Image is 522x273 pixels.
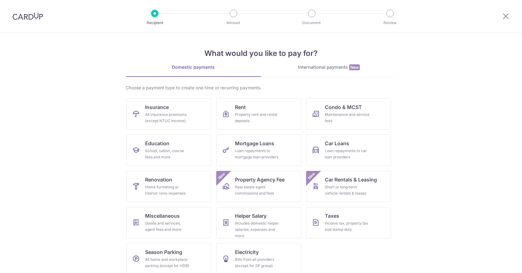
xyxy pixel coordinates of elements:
a: Car LoansLoan repayments to car loan providers [306,135,391,166]
span: Helper Salary [235,212,266,220]
span: Car Loans [325,140,349,147]
a: RentProperty rent and rental deposits [216,98,301,130]
span: Miscellaneous [145,212,180,220]
h4: What would you like to pay for? [126,48,397,59]
div: Loan repayments to car loan providers [325,148,370,160]
div: Income tax, property tax and stamp duty [325,220,370,233]
span: Insurance [145,103,169,111]
img: CardUp [12,12,43,20]
div: Property rent and rental deposits [235,112,280,124]
a: Car Rentals & LeasingShort or long‑term vehicle rentals & leasesNew [306,171,391,202]
a: Condo & MCSTMaintenance and service fees [306,98,391,130]
span: Property Agency Fee [235,176,285,183]
p: Review [367,20,413,26]
a: Property Agency FeeReal estate agent commissions and feesNew [216,171,301,202]
div: Domestic payments [126,64,261,70]
iframe: Opens a widget where you can find more information [482,254,516,270]
div: Choose a payment type to create one-time or recurring payments. [126,85,397,91]
span: New [306,171,316,181]
span: Education [145,140,169,147]
span: Season Parking [145,248,182,256]
div: Short or long‑term vehicle rentals & leases [325,184,370,196]
a: MiscellaneousGoods and services, agent fees and more [126,207,211,238]
a: Mortgage LoansLoan repayments to mortgage loan providers [216,135,301,166]
span: Taxes [325,212,339,220]
a: InsuranceAll insurance premiums (except NTUC Income) [126,98,211,130]
div: International payments [261,64,397,71]
div: Includes domestic helper salaries, expenses and more [235,220,280,239]
p: Recipient [132,20,178,26]
span: New [349,64,360,70]
div: All home and workplace parking (except for HDB) [145,256,190,269]
div: Real estate agent commissions and fees [235,184,280,196]
div: Loan repayments to mortgage loan providers [235,148,280,160]
a: Helper SalaryIncludes domestic helper salaries, expenses and more [216,207,301,238]
a: EducationSchool, tuition, course fees and more [126,135,211,166]
a: TaxesIncome tax, property tax and stamp duty [306,207,391,238]
div: Bills from all providers (except for SP group) [235,256,280,269]
div: School, tuition, course fees and more [145,148,190,160]
span: Condo & MCST [325,103,362,111]
p: Amount [210,20,256,26]
a: RenovationHome furnishing or interior reno-expenses [126,171,211,202]
div: Home furnishing or interior reno-expenses [145,184,190,196]
span: Renovation [145,176,172,183]
div: All insurance premiums (except NTUC Income) [145,112,190,124]
div: Goods and services, agent fees and more [145,220,190,233]
p: Document [289,20,335,26]
span: Rent [235,103,246,111]
span: Mortgage Loans [235,140,274,147]
span: Car Rentals & Leasing [325,176,377,183]
span: Electricity [235,248,259,256]
span: New [216,171,227,181]
div: Maintenance and service fees [325,112,370,124]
